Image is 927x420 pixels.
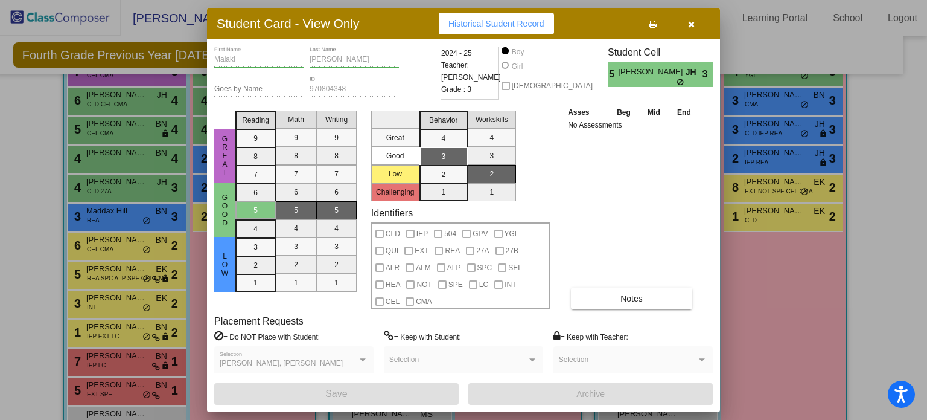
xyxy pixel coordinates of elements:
[220,193,231,227] span: Good
[447,260,461,275] span: ALP
[416,294,432,309] span: CMA
[415,244,428,258] span: EXT
[448,277,463,292] span: SPE
[445,244,460,258] span: REA
[386,277,401,292] span: HEA
[220,252,231,277] span: Low
[310,85,399,94] input: Enter ID
[384,331,461,343] label: = Keep with Student:
[386,244,398,258] span: QUI
[608,67,618,82] span: 5
[441,59,501,83] span: Teacher: [PERSON_NAME]
[325,389,347,399] span: Save
[618,66,685,79] span: [PERSON_NAME]
[479,277,488,292] span: LC
[576,389,605,399] span: Archive
[512,79,593,93] span: [DEMOGRAPHIC_DATA]
[468,383,713,405] button: Archive
[444,227,456,241] span: 504
[565,106,608,119] th: Asses
[476,244,489,258] span: 27A
[553,331,628,343] label: = Keep with Teacher:
[386,227,400,241] span: CLD
[608,106,640,119] th: Beg
[571,288,692,309] button: Notes
[505,227,519,241] span: YGL
[506,244,518,258] span: 27B
[441,83,471,95] span: Grade : 3
[511,61,523,72] div: Girl
[477,260,492,275] span: SPC
[686,66,702,79] span: JH
[220,135,231,177] span: Great
[214,85,304,94] input: goes by name
[416,260,431,275] span: ALM
[508,260,522,275] span: SEL
[448,19,544,28] span: Historical Student Record
[565,119,699,131] td: No Assessments
[620,294,643,303] span: Notes
[371,207,413,219] label: Identifiers
[511,47,524,57] div: Boy
[473,227,488,241] span: GPV
[441,47,472,59] span: 2024 - 25
[386,260,400,275] span: ALR
[608,47,713,58] h3: Student Cell
[439,13,554,34] button: Historical Student Record
[214,383,459,405] button: Save
[416,227,428,241] span: IEP
[214,331,320,343] label: = Do NOT Place with Student:
[639,106,668,119] th: Mid
[702,67,713,82] span: 3
[505,277,516,292] span: INT
[217,16,360,31] h3: Student Card - View Only
[386,294,400,309] span: CEL
[669,106,700,119] th: End
[416,277,432,292] span: NOT
[220,359,343,367] span: [PERSON_NAME], [PERSON_NAME]
[214,315,304,327] label: Placement Requests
